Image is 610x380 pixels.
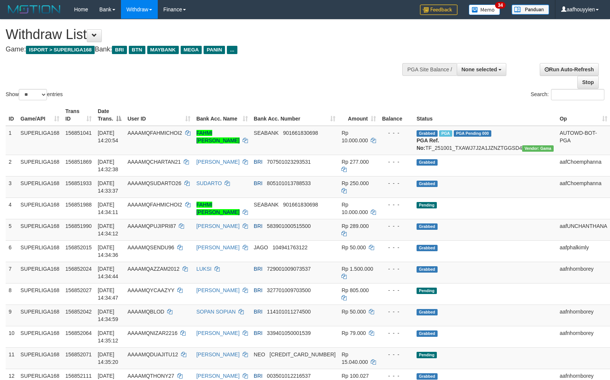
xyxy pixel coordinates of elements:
td: 7 [6,262,18,283]
td: SUPERLIGA168 [18,305,63,326]
span: 156851988 [65,202,92,208]
span: BRI [112,46,127,54]
a: FAHMI [PERSON_NAME] [196,130,240,143]
h4: Game: Bank: [6,46,399,53]
span: Grabbed [417,309,438,315]
img: MOTION_logo.png [6,4,63,15]
b: PGA Ref. No: [417,137,439,151]
span: 156852111 [65,373,92,379]
div: - - - [382,265,411,273]
td: 8 [6,283,18,305]
th: ID [6,104,18,126]
div: - - - [382,244,411,251]
span: 156852064 [65,330,92,336]
span: 156851990 [65,223,92,229]
span: 156852015 [65,244,92,250]
span: PANIN [204,46,225,54]
span: MEGA [181,46,202,54]
a: LUKSI [196,266,211,272]
span: [DATE] 14:34:59 [98,309,118,322]
label: Search: [531,89,604,100]
th: Date Trans.: activate to sort column descending [95,104,124,126]
span: 156851041 [65,130,92,136]
span: 156851869 [65,159,92,165]
img: panduan.png [512,5,549,15]
span: 156852027 [65,287,92,293]
span: 34 [495,2,505,9]
span: AAAAMQFAHMICHOI2 [127,202,182,208]
span: AAAAMQAZZAM2012 [127,266,180,272]
span: 156852024 [65,266,92,272]
span: Pending [417,202,437,208]
a: Stop [577,76,599,89]
td: 6 [6,240,18,262]
span: BTN [129,46,145,54]
span: Rp 1.500.000 [341,266,373,272]
span: Grabbed [417,159,438,166]
span: Rp 50.000 [341,244,366,250]
div: - - - [382,372,411,380]
td: SUPERLIGA168 [18,176,63,198]
span: Copy 327701009703500 to clipboard [267,287,311,293]
span: Copy 583901000515500 to clipboard [267,223,311,229]
td: SUPERLIGA168 [18,262,63,283]
div: - - - [382,287,411,294]
h1: Withdraw List [6,27,399,42]
span: [DATE] 14:20:54 [98,130,118,143]
a: [PERSON_NAME] [196,159,240,165]
th: User ID: activate to sort column ascending [124,104,193,126]
div: - - - [382,158,411,166]
a: FAHMI [PERSON_NAME] [196,202,240,215]
a: [PERSON_NAME] [196,373,240,379]
th: Bank Acc. Number: activate to sort column ascending [251,104,339,126]
span: Grabbed [417,181,438,187]
span: JAGO [254,244,268,250]
span: Rp 805.000 [341,287,368,293]
span: Grabbed [417,373,438,380]
td: 3 [6,176,18,198]
span: None selected [462,66,497,72]
span: Copy 003501012216537 to clipboard [267,373,311,379]
span: [DATE] 14:35:20 [98,351,118,365]
span: ... [227,46,237,54]
a: [PERSON_NAME] [196,287,240,293]
img: Button%20Memo.svg [469,5,500,15]
td: 11 [6,347,18,369]
span: Rp 289.000 [341,223,368,229]
span: AAAAMQCHARTAN21 [127,159,181,165]
span: AAAAMQDUAJITU12 [127,351,178,357]
span: SEABANK [254,130,279,136]
span: [DATE] 14:33:37 [98,180,118,194]
span: SEABANK [254,202,279,208]
span: [DATE] 14:34:11 [98,202,118,215]
td: 5 [6,219,18,240]
span: AAAAMQTHONY27 [127,373,174,379]
label: Show entries [6,89,63,100]
span: BRI [254,287,263,293]
td: SUPERLIGA168 [18,283,63,305]
span: [DATE] 14:34:12 [98,223,118,237]
button: None selected [457,63,507,76]
input: Search: [551,89,604,100]
span: NEO [254,351,265,357]
span: Copy 805101013788533 to clipboard [267,180,311,186]
img: Feedback.jpg [420,5,457,15]
span: Grabbed [417,266,438,273]
span: BRI [254,266,263,272]
td: SUPERLIGA168 [18,155,63,176]
th: Balance [379,104,414,126]
span: Copy 339401050001539 to clipboard [267,330,311,336]
td: SUPERLIGA168 [18,126,63,155]
div: - - - [382,308,411,315]
span: [DATE] 14:32:38 [98,159,118,172]
td: SUPERLIGA168 [18,240,63,262]
span: BRI [254,223,263,229]
span: Rp 50.000 [341,309,366,315]
span: Rp 79.000 [341,330,366,336]
a: [PERSON_NAME] [196,244,240,250]
select: Showentries [19,89,47,100]
span: Marked by aafsengchandara [439,130,452,137]
span: Rp 10.000.000 [341,202,368,215]
a: Run Auto-Refresh [540,63,599,76]
a: SUDARTO [196,180,222,186]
